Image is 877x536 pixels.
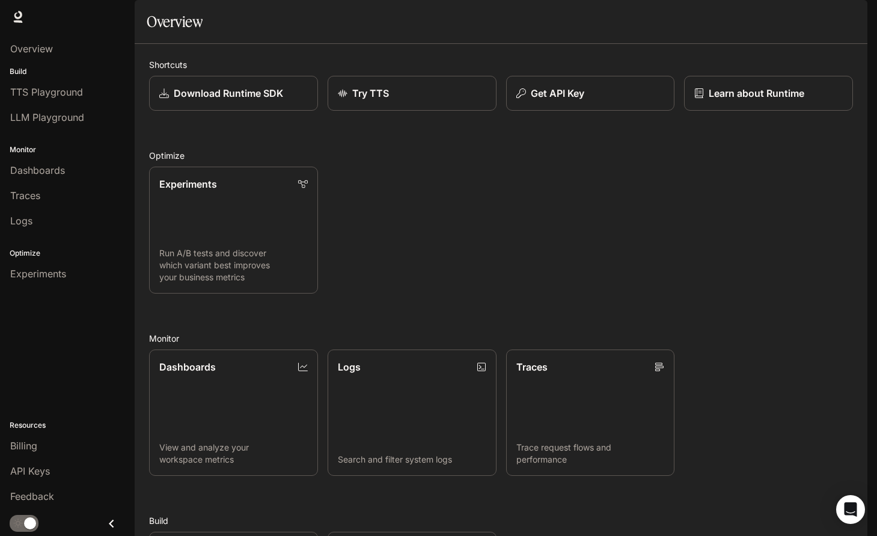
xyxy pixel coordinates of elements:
[709,86,804,100] p: Learn about Runtime
[149,350,318,476] a: DashboardsView and analyze your workspace metrics
[684,76,853,111] a: Learn about Runtime
[352,86,389,100] p: Try TTS
[174,86,283,100] p: Download Runtime SDK
[149,76,318,111] a: Download Runtime SDK
[149,58,853,71] h2: Shortcuts
[338,454,486,466] p: Search and filter system logs
[159,442,308,466] p: View and analyze your workspace metrics
[149,149,853,162] h2: Optimize
[149,332,853,345] h2: Monitor
[516,360,548,374] p: Traces
[506,76,675,111] button: Get API Key
[159,177,217,191] p: Experiments
[159,360,216,374] p: Dashboards
[516,442,665,466] p: Trace request flows and performance
[149,514,853,527] h2: Build
[338,360,361,374] p: Logs
[506,350,675,476] a: TracesTrace request flows and performance
[328,350,497,476] a: LogsSearch and filter system logs
[531,86,584,100] p: Get API Key
[147,10,203,34] h1: Overview
[159,247,308,283] p: Run A/B tests and discover which variant best improves your business metrics
[149,167,318,294] a: ExperimentsRun A/B tests and discover which variant best improves your business metrics
[836,495,865,524] div: Open Intercom Messenger
[328,76,497,111] a: Try TTS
